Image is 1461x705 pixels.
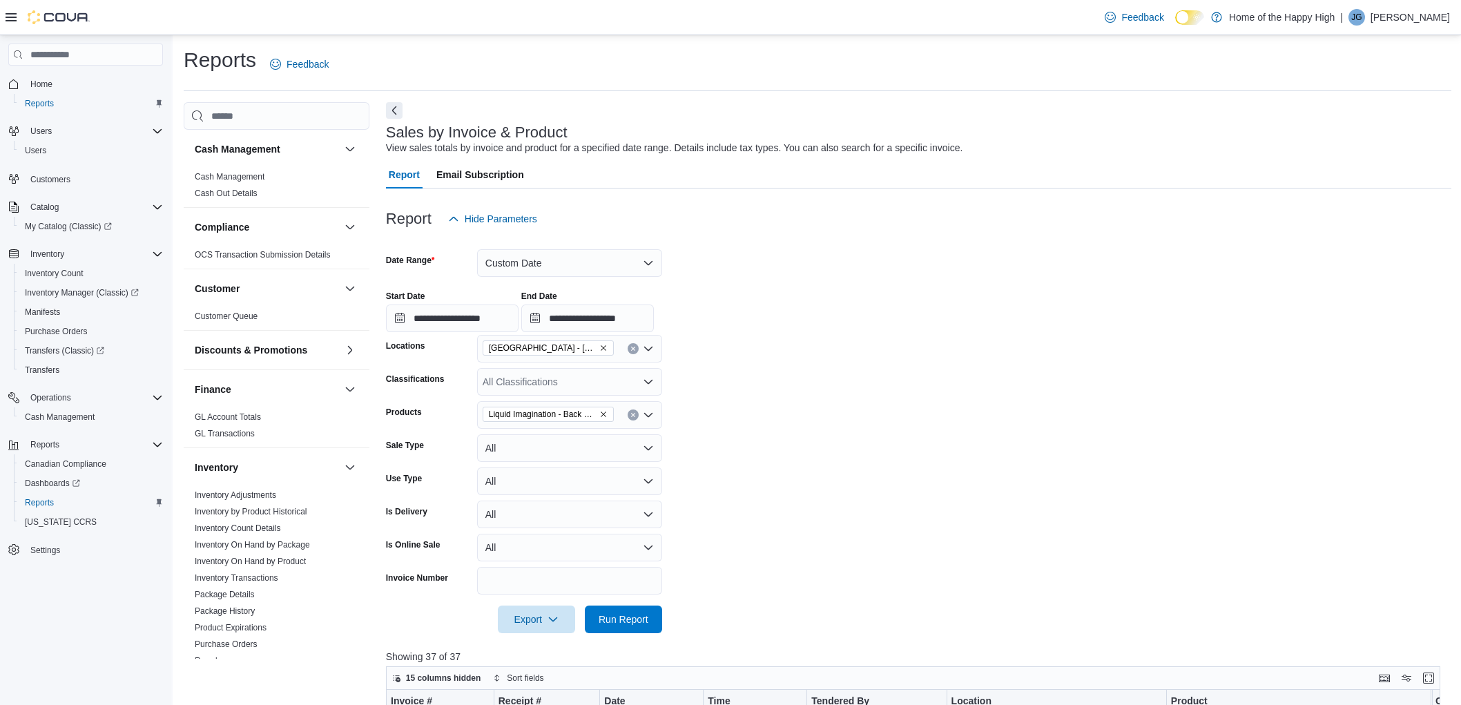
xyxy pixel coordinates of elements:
button: Users [25,123,57,139]
button: Inventory Count [14,264,168,283]
span: Catalog [25,199,163,215]
span: Feedback [1121,10,1163,24]
button: Run Report [585,606,662,633]
a: Inventory by Product Historical [195,507,307,516]
span: Catalog [30,202,59,213]
button: Clear input [628,409,639,421]
div: Compliance [184,247,369,269]
input: Press the down key to open a popover containing a calendar. [521,305,654,332]
a: Inventory On Hand by Product [195,557,306,566]
button: Finance [195,383,339,396]
span: 15 columns hidden [406,673,481,684]
button: Customers [3,168,168,189]
button: Remove Spruce Grove - Westwinds - Fire & Flower from selection in this group [599,344,608,352]
span: Dark Mode [1175,25,1176,26]
p: [PERSON_NAME] [1371,9,1450,26]
button: Next [386,102,403,119]
a: Product Expirations [195,623,267,632]
div: Customer [184,308,369,330]
a: Settings [25,542,66,559]
span: Manifests [19,304,163,320]
span: GL Transactions [195,428,255,439]
div: Cash Management [184,168,369,207]
a: [US_STATE] CCRS [19,514,102,530]
a: Inventory Manager (Classic) [19,284,144,301]
button: Cash Management [14,407,168,427]
button: Cash Management [195,142,339,156]
button: Reports [14,94,168,113]
p: | [1340,9,1343,26]
h3: Report [386,211,432,227]
span: Sort fields [507,673,543,684]
button: Inventory [195,461,339,474]
span: Canadian Compliance [19,456,163,472]
button: Compliance [342,219,358,235]
span: Liquid Imagination - Back Forty - Dried Flower - 28g [483,407,614,422]
button: Discounts & Promotions [342,342,358,358]
a: Cash Management [19,409,100,425]
button: Inventory [25,246,70,262]
span: Reports [30,439,59,450]
button: Export [498,606,575,633]
span: Settings [25,541,163,559]
button: Open list of options [643,409,654,421]
button: Inventory [3,244,168,264]
span: Washington CCRS [19,514,163,530]
span: My Catalog (Classic) [25,221,112,232]
button: Catalog [3,197,168,217]
a: Dashboards [14,474,168,493]
a: Transfers (Classic) [14,341,168,360]
button: Customer [195,282,339,296]
span: Users [30,126,52,137]
span: Customer Queue [195,311,258,322]
span: Inventory Count Details [195,523,281,534]
span: Reports [19,494,163,511]
span: Inventory Manager (Classic) [19,284,163,301]
button: Clear input [628,343,639,354]
a: Package History [195,606,255,616]
label: Is Online Sale [386,539,441,550]
span: Dashboards [25,478,80,489]
button: 15 columns hidden [387,670,487,686]
button: Home [3,74,168,94]
a: Users [19,142,52,159]
span: Run Report [599,612,648,626]
span: Customers [30,174,70,185]
button: Manifests [14,302,168,322]
button: All [477,501,662,528]
span: Inventory On Hand by Product [195,556,306,567]
span: Cash Management [19,409,163,425]
a: GL Transactions [195,429,255,438]
span: Customers [25,170,163,187]
button: Finance [342,381,358,398]
h3: Compliance [195,220,249,234]
span: Inventory [30,249,64,260]
a: Reports [19,494,59,511]
a: Inventory Transactions [195,573,278,583]
span: Inventory On Hand by Package [195,539,310,550]
span: Users [25,145,46,156]
span: [GEOGRAPHIC_DATA] - [GEOGRAPHIC_DATA] - Fire & Flower [489,341,597,355]
a: Feedback [264,50,334,78]
a: Transfers [19,362,65,378]
span: Cash Management [25,412,95,423]
span: [US_STATE] CCRS [25,516,97,528]
a: Dashboards [19,475,86,492]
a: My Catalog (Classic) [14,217,168,236]
span: Transfers (Classic) [25,345,104,356]
button: Reports [3,435,168,454]
span: Inventory [25,246,163,262]
span: Transfers [19,362,163,378]
span: Purchase Orders [195,639,258,650]
a: My Catalog (Classic) [19,218,117,235]
span: Home [30,79,52,90]
a: GL Account Totals [195,412,261,422]
label: Classifications [386,374,445,385]
span: Purchase Orders [19,323,163,340]
button: Custom Date [477,249,662,277]
label: Locations [386,340,425,351]
h1: Reports [184,46,256,74]
h3: Inventory [195,461,238,474]
span: Reports [19,95,163,112]
a: Customers [25,171,76,188]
